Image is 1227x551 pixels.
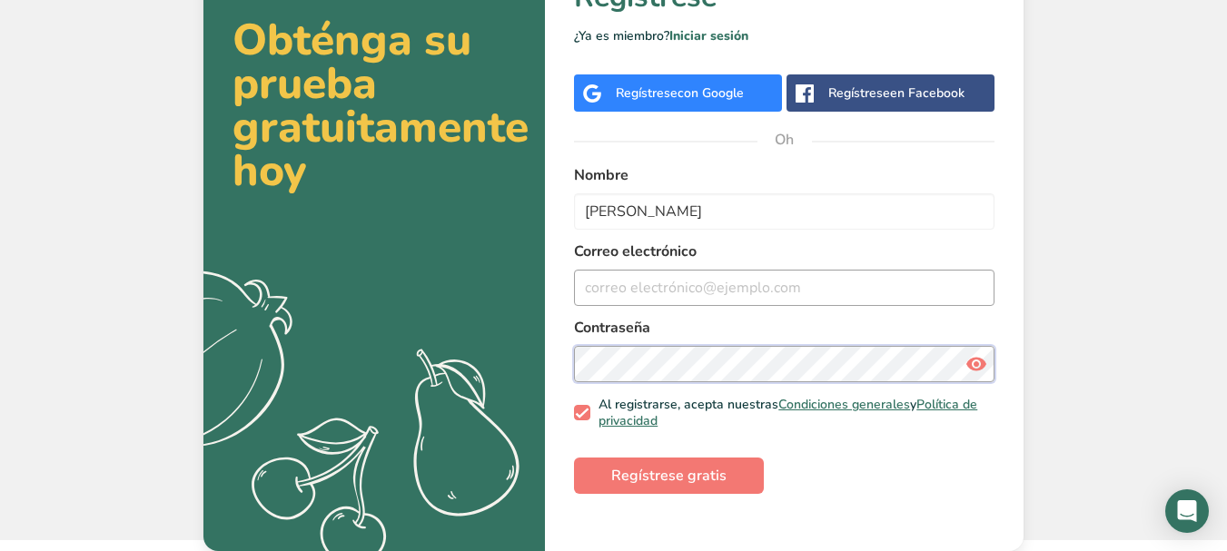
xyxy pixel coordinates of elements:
[574,318,650,338] font: Contraseña
[233,10,471,70] font: Obténga su
[910,396,916,413] font: y
[616,84,678,102] font: Regístrese
[574,458,764,494] button: Regístrese gratis
[574,270,994,306] input: correo electrónico@ejemplo.com
[599,396,778,413] font: Al registrarse, acepta nuestras
[828,84,890,102] font: Regístrese
[890,84,965,102] font: en Facebook
[574,193,994,230] input: Juan Pérez
[775,130,794,150] font: Oh
[574,165,628,185] font: Nombre
[611,466,727,486] font: Regístrese gratis
[574,241,697,261] font: Correo electrónico
[669,27,748,44] a: Iniciar sesión
[599,396,977,429] a: Política de privacidad
[678,84,744,102] font: con Google
[1165,489,1209,533] div: Open Intercom Messenger
[574,27,669,44] font: ¿Ya es miembro?
[778,396,910,413] a: Condiciones generales
[233,141,307,201] font: hoy
[233,54,529,157] font: prueba gratuitamente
